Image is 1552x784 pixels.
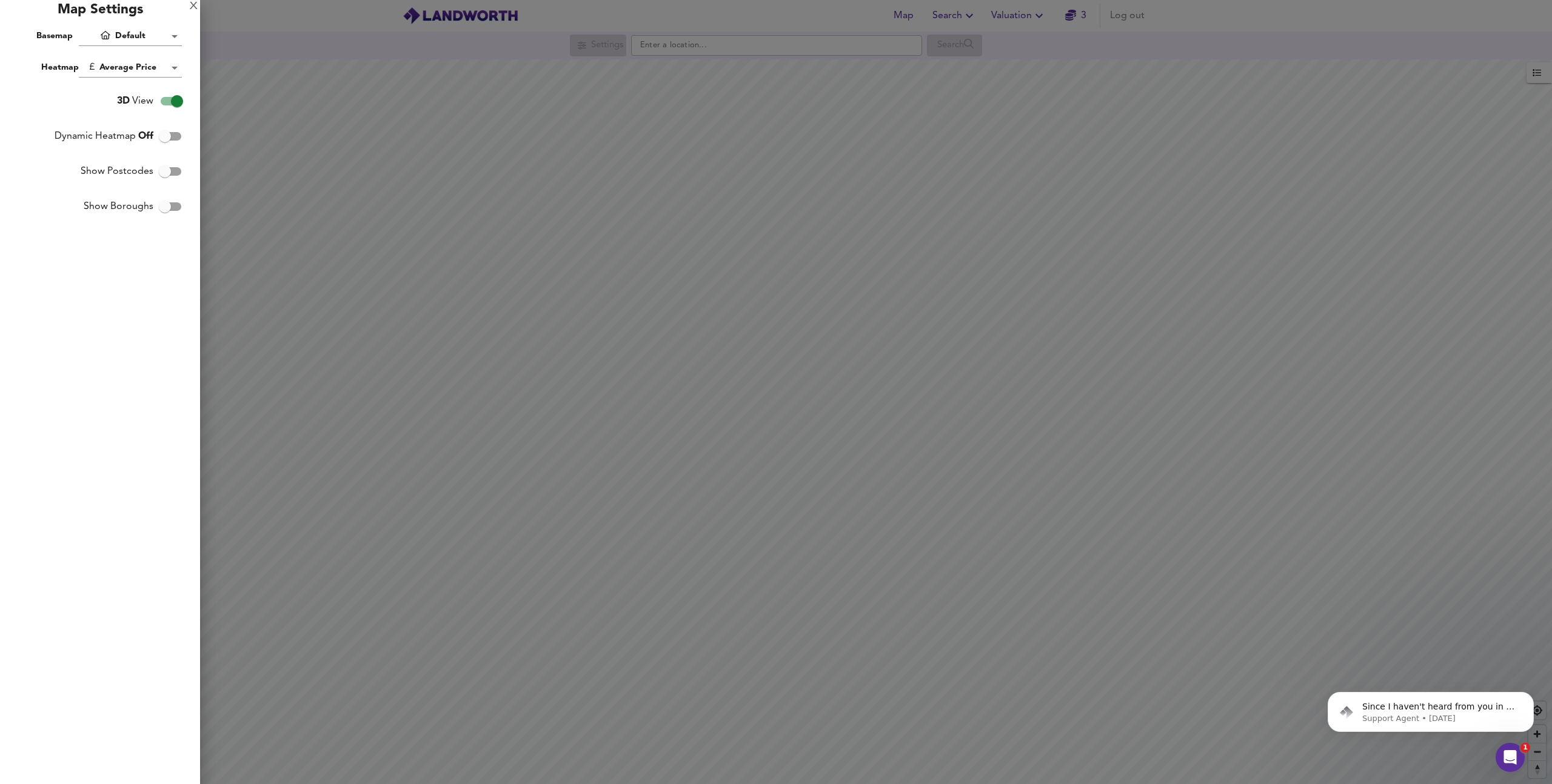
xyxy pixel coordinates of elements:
[41,63,79,71] span: Heatmap
[81,164,153,179] span: Show Postcodes
[1520,743,1530,752] span: 1
[117,94,153,108] span: View
[79,27,182,46] div: Default
[138,131,153,141] span: Off
[36,32,73,40] span: Basemap
[55,129,153,144] span: Dynamic Heatmap
[1309,666,1552,751] iframe: Intercom notifications message
[117,96,130,106] span: 3D
[1496,743,1525,772] iframe: Intercom live chat
[79,58,182,78] div: Average Price
[190,2,198,11] div: X
[84,199,153,214] span: Show Boroughs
